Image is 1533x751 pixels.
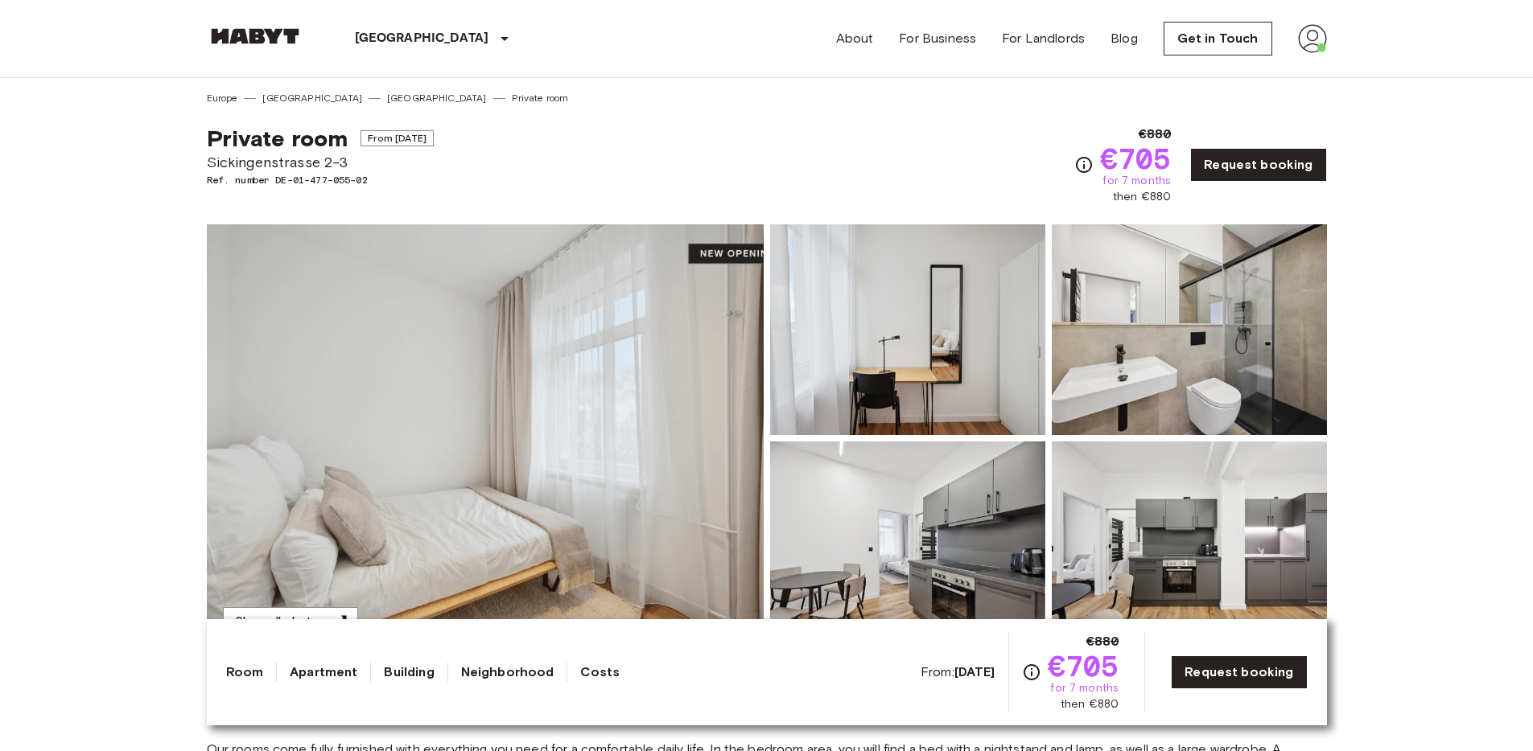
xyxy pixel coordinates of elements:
[461,663,554,682] a: Neighborhood
[207,28,303,44] img: Habyt
[1164,22,1272,55] a: Get in Touch
[207,91,238,105] a: Europe
[1048,651,1119,680] span: €705
[262,91,362,105] a: [GEOGRAPHIC_DATA]
[1113,189,1171,205] span: then €880
[921,663,995,681] span: From:
[1074,155,1094,174] svg: Check cost overview for full price breakdown. Please note that discounts apply to new joiners onl...
[207,224,764,652] img: Marketing picture of unit DE-01-477-055-02
[387,91,487,105] a: [GEOGRAPHIC_DATA]
[1139,125,1172,144] span: €880
[207,152,434,173] span: Sickingenstrasse 2-3
[1102,173,1171,189] span: for 7 months
[1052,224,1327,435] img: Picture of unit DE-01-477-055-02
[1052,441,1327,652] img: Picture of unit DE-01-477-055-02
[207,173,434,187] span: Ref. number DE-01-477-055-02
[355,29,489,48] p: [GEOGRAPHIC_DATA]
[1190,148,1326,182] a: Request booking
[384,663,434,682] a: Building
[1111,29,1138,48] a: Blog
[899,29,976,48] a: For Business
[1061,696,1119,712] span: then €880
[1022,663,1041,682] svg: Check cost overview for full price breakdown. Please note that discounts apply to new joiners onl...
[580,663,620,682] a: Costs
[954,664,995,679] b: [DATE]
[1002,29,1085,48] a: For Landlords
[1050,680,1119,696] span: for 7 months
[361,130,434,146] span: From [DATE]
[1171,655,1307,689] a: Request booking
[836,29,874,48] a: About
[1086,632,1119,651] span: €880
[1100,144,1172,173] span: €705
[512,91,569,105] a: Private room
[290,663,357,682] a: Apartment
[770,441,1045,652] img: Picture of unit DE-01-477-055-02
[770,224,1045,435] img: Picture of unit DE-01-477-055-02
[207,125,348,152] span: Private room
[1298,24,1327,53] img: avatar
[223,607,358,637] button: Show all photos
[226,663,264,682] a: Room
